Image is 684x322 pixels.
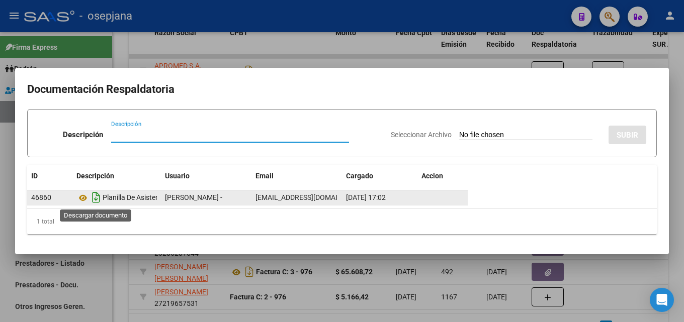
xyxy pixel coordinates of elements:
[346,193,386,201] span: [DATE] 17:02
[342,165,417,187] datatable-header-cell: Cargado
[27,165,72,187] datatable-header-cell: ID
[650,288,674,312] div: Open Intercom Messenger
[27,80,657,99] h2: Documentación Respaldatoria
[31,193,51,201] span: 46860
[90,189,103,205] i: Descargar documento
[63,129,103,141] p: Descripción
[421,172,443,180] span: Accion
[76,172,114,180] span: Descripción
[255,172,274,180] span: Email
[27,209,657,234] div: 1 total
[76,189,157,205] div: Planilla De Asistencia
[161,165,251,187] datatable-header-cell: Usuario
[251,165,342,187] datatable-header-cell: Email
[165,193,222,201] span: [PERSON_NAME] -
[72,165,161,187] datatable-header-cell: Descripción
[609,126,646,144] button: SUBIR
[617,131,638,140] span: SUBIR
[165,172,190,180] span: Usuario
[417,165,468,187] datatable-header-cell: Accion
[346,172,373,180] span: Cargado
[31,172,38,180] span: ID
[255,193,367,201] span: [EMAIL_ADDRESS][DOMAIN_NAME]
[391,131,452,139] span: Seleccionar Archivo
